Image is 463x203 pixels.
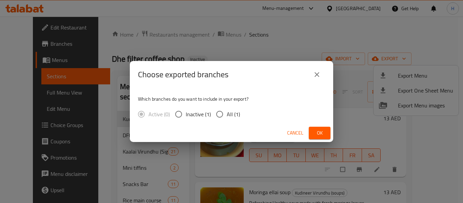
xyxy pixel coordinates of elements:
span: Ok [314,129,325,137]
h2: Choose exported branches [138,69,228,80]
button: Ok [309,127,330,139]
button: close [309,66,325,83]
button: Cancel [284,127,306,139]
span: All (1) [227,110,240,118]
span: Cancel [287,129,303,137]
p: Which branches do you want to include in your export? [138,96,325,102]
span: Inactive (1) [186,110,211,118]
span: Active (0) [148,110,170,118]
